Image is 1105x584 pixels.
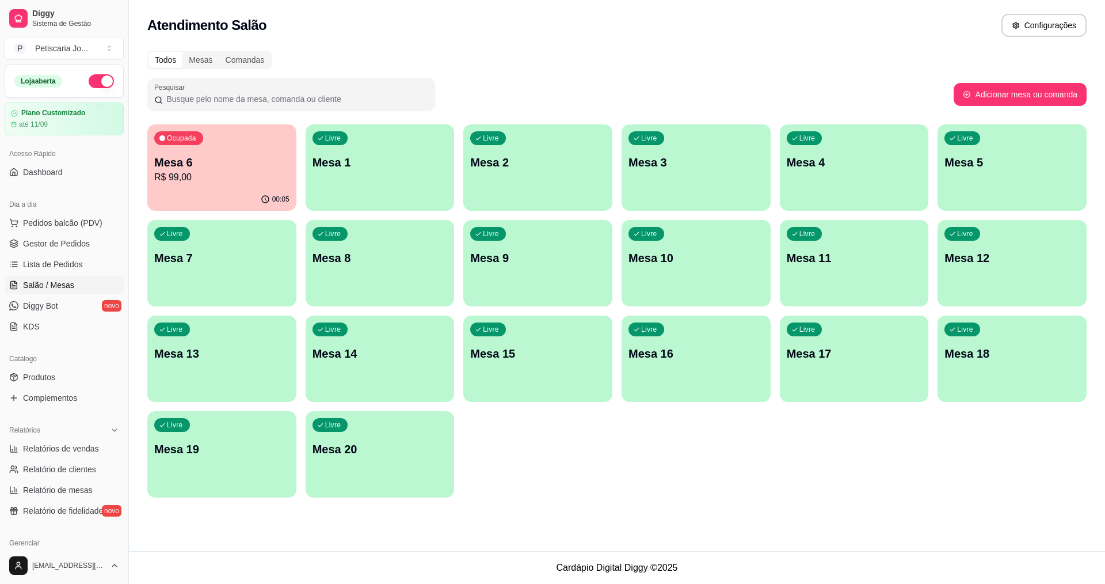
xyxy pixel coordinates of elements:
p: Mesa 16 [628,346,764,362]
a: KDS [5,317,124,336]
p: Livre [325,229,341,238]
p: Mesa 9 [470,250,605,266]
div: Dia a dia [5,195,124,214]
a: Diggy Botnovo [5,297,124,315]
p: Mesa 20 [313,441,448,457]
button: LivreMesa 14 [306,316,455,402]
a: Produtos [5,368,124,386]
button: LivreMesa 2 [463,124,612,211]
p: Livre [483,134,499,143]
p: Livre [957,325,973,334]
span: Dashboard [23,166,63,178]
p: Livre [641,229,657,238]
button: LivreMesa 15 [463,316,612,402]
a: DiggySistema de Gestão [5,5,124,32]
span: KDS [23,321,40,332]
span: Relatório de fidelidade [23,505,103,517]
p: Livre [957,229,973,238]
label: Pesquisar [154,82,189,92]
article: Plano Customizado [21,109,85,117]
p: Livre [325,325,341,334]
p: Livre [325,420,341,430]
a: Relatório de mesas [5,481,124,499]
div: Loja aberta [14,75,62,88]
button: LivreMesa 11 [780,220,929,306]
div: Gerenciar [5,534,124,552]
button: OcupadaMesa 6R$ 99,0000:05 [147,124,296,211]
a: Relatórios de vendas [5,439,124,458]
article: até 11/09 [19,120,48,129]
p: Ocupada [167,134,196,143]
h2: Atendimento Salão [147,16,266,35]
p: Mesa 14 [313,346,448,362]
p: Livre [483,229,499,238]
a: Gestor de Pedidos [5,234,124,253]
span: Sistema de Gestão [32,19,119,28]
button: LivreMesa 19 [147,411,296,498]
p: Livre [325,134,341,143]
button: LivreMesa 17 [780,316,929,402]
button: LivreMesa 10 [622,220,771,306]
p: R$ 99,00 [154,170,289,184]
button: LivreMesa 7 [147,220,296,306]
button: LivreMesa 4 [780,124,929,211]
p: Mesa 12 [944,250,1080,266]
p: Mesa 6 [154,154,289,170]
div: Todos [148,52,182,68]
span: Salão / Mesas [23,279,74,291]
p: 00:05 [272,195,289,204]
p: Livre [641,325,657,334]
button: LivreMesa 20 [306,411,455,498]
button: LivreMesa 1 [306,124,455,211]
p: Livre [799,134,816,143]
div: Petiscaria Jo ... [35,43,88,54]
a: Dashboard [5,163,124,181]
p: Mesa 10 [628,250,764,266]
span: Relatórios [9,426,40,435]
div: Catálogo [5,350,124,368]
button: LivreMesa 9 [463,220,612,306]
button: LivreMesa 18 [938,316,1087,402]
p: Livre [641,134,657,143]
button: Adicionar mesa ou comanda [954,83,1087,106]
p: Mesa 13 [154,346,289,362]
p: Livre [167,325,183,334]
button: LivreMesa 5 [938,124,1087,211]
p: Mesa 18 [944,346,1080,362]
p: Mesa 2 [470,154,605,170]
p: Mesa 5 [944,154,1080,170]
a: Lista de Pedidos [5,255,124,274]
button: Configurações [1001,14,1087,37]
p: Mesa 17 [787,346,922,362]
p: Livre [799,325,816,334]
div: Comandas [219,52,271,68]
p: Livre [799,229,816,238]
p: Mesa 4 [787,154,922,170]
p: Livre [167,229,183,238]
p: Mesa 8 [313,250,448,266]
div: Mesas [182,52,219,68]
button: LivreMesa 12 [938,220,1087,306]
button: LivreMesa 13 [147,316,296,402]
button: Alterar Status [89,74,114,88]
span: Relatório de clientes [23,464,96,475]
div: Acesso Rápido [5,145,124,163]
span: Relatórios de vendas [23,443,99,454]
input: Pesquisar [163,93,428,105]
span: P [14,43,26,54]
span: Pedidos balcão (PDV) [23,217,102,229]
p: Mesa 3 [628,154,764,170]
button: LivreMesa 16 [622,316,771,402]
span: Diggy [32,9,119,19]
p: Mesa 19 [154,441,289,457]
p: Mesa 15 [470,346,605,362]
button: Pedidos balcão (PDV) [5,214,124,232]
p: Livre [167,420,183,430]
footer: Cardápio Digital Diggy © 2025 [129,551,1105,584]
a: Complementos [5,389,124,407]
span: Complementos [23,392,77,404]
button: [EMAIL_ADDRESS][DOMAIN_NAME] [5,552,124,579]
p: Mesa 7 [154,250,289,266]
a: Relatório de clientes [5,460,124,479]
span: Produtos [23,371,55,383]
